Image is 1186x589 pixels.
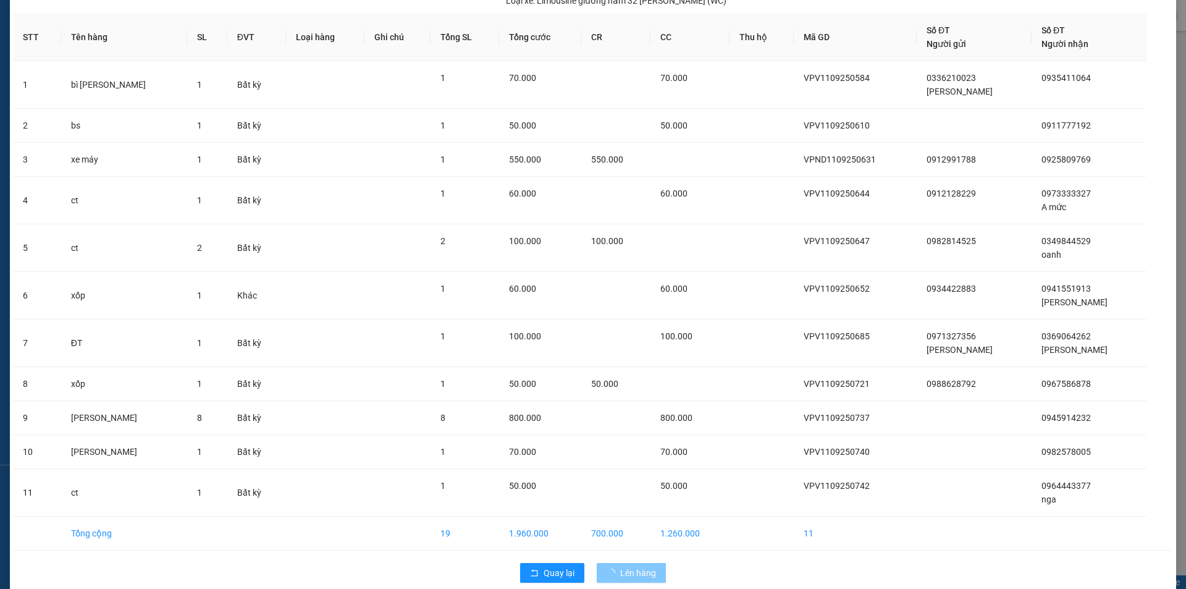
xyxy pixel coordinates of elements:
span: Số ĐT [927,25,950,35]
span: VPV1109250742 [804,481,870,491]
span: Số ĐT [1041,25,1065,35]
td: xốp [61,367,188,401]
span: 50.000 [509,481,536,491]
th: CC [650,14,730,61]
span: [PERSON_NAME] [1041,345,1108,355]
td: 5 [13,224,61,272]
span: 0973333327 [1041,189,1091,198]
span: 1 [440,284,445,294]
span: VPV1109250647 [804,236,870,246]
td: 11 [13,469,61,517]
span: 0967586878 [1041,379,1091,389]
td: Bất kỳ [227,367,286,401]
td: Bất kỳ [227,143,286,177]
span: 60.000 [509,189,536,198]
td: ct [61,177,188,224]
span: Người nhận [1041,39,1088,49]
span: Quay lại [544,566,574,580]
span: VPND1109250631 [804,155,876,164]
td: ct [61,469,188,517]
span: 1 [440,155,445,164]
th: Ghi chú [364,14,431,61]
span: 0912128229 [927,189,976,198]
span: Lên hàng [620,566,656,580]
td: 1.960.000 [499,517,581,551]
span: 0982578005 [1041,447,1091,457]
td: Khác [227,272,286,320]
span: 0982814525 [927,236,976,246]
span: 1 [440,447,445,457]
td: xe máy [61,143,188,177]
span: VPV1109250584 [804,73,870,83]
td: 11 [794,517,917,551]
td: 10 [13,435,61,469]
span: 800.000 [660,413,692,423]
td: 7 [13,320,61,367]
span: 1 [197,290,202,300]
span: 60.000 [509,284,536,294]
span: 1 [197,488,202,498]
span: 50.000 [660,481,688,491]
span: VPV1109250610 [804,121,870,130]
td: bs [61,109,188,143]
span: 70.000 [509,447,536,457]
span: oanh [1041,250,1061,260]
td: 6 [13,272,61,320]
td: 3 [13,143,61,177]
span: 0935411064 [1041,73,1091,83]
td: 1 [13,61,61,109]
span: 550.000 [591,155,623,164]
span: 0369064262 [1041,331,1091,341]
th: Thu hộ [730,14,793,61]
td: 700.000 [581,517,650,551]
span: 1 [440,73,445,83]
span: A mức [1041,202,1066,212]
span: 0945914232 [1041,413,1091,423]
td: ĐT [61,320,188,367]
span: 100.000 [509,236,541,246]
span: 0941551913 [1041,284,1091,294]
span: 100.000 [509,331,541,341]
span: 50.000 [509,121,536,130]
th: Tổng SL [431,14,499,61]
span: 1 [197,155,202,164]
th: Tổng cước [499,14,581,61]
td: Bất kỳ [227,469,286,517]
td: ct [61,224,188,272]
button: Lên hàng [597,563,666,583]
span: VPV1109250685 [804,331,870,341]
span: 0934422883 [927,284,976,294]
span: [PERSON_NAME] [927,87,993,96]
span: 1 [197,338,202,348]
td: 9 [13,401,61,435]
span: 50.000 [660,121,688,130]
td: Bất kỳ [227,401,286,435]
span: 50.000 [509,379,536,389]
th: STT [13,14,61,61]
th: SL [187,14,227,61]
span: 60.000 [660,284,688,294]
span: 70.000 [660,73,688,83]
td: [PERSON_NAME] [61,435,188,469]
td: 1.260.000 [650,517,730,551]
td: Bất kỳ [227,435,286,469]
th: CR [581,14,650,61]
span: 0971327356 [927,331,976,341]
span: 0349844529 [1041,236,1091,246]
span: Người gửi [927,39,966,49]
span: 1 [440,121,445,130]
span: 70.000 [509,73,536,83]
span: 1 [440,481,445,491]
td: Bất kỳ [227,224,286,272]
td: [PERSON_NAME] [61,401,188,435]
th: Tên hàng [61,14,188,61]
span: [PERSON_NAME] [927,345,993,355]
span: 2 [440,236,445,246]
span: VPV1109250721 [804,379,870,389]
span: 1 [197,121,202,130]
span: 60.000 [660,189,688,198]
td: bì [PERSON_NAME] [61,61,188,109]
span: nga [1041,494,1056,504]
td: Bất kỳ [227,61,286,109]
td: 2 [13,109,61,143]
